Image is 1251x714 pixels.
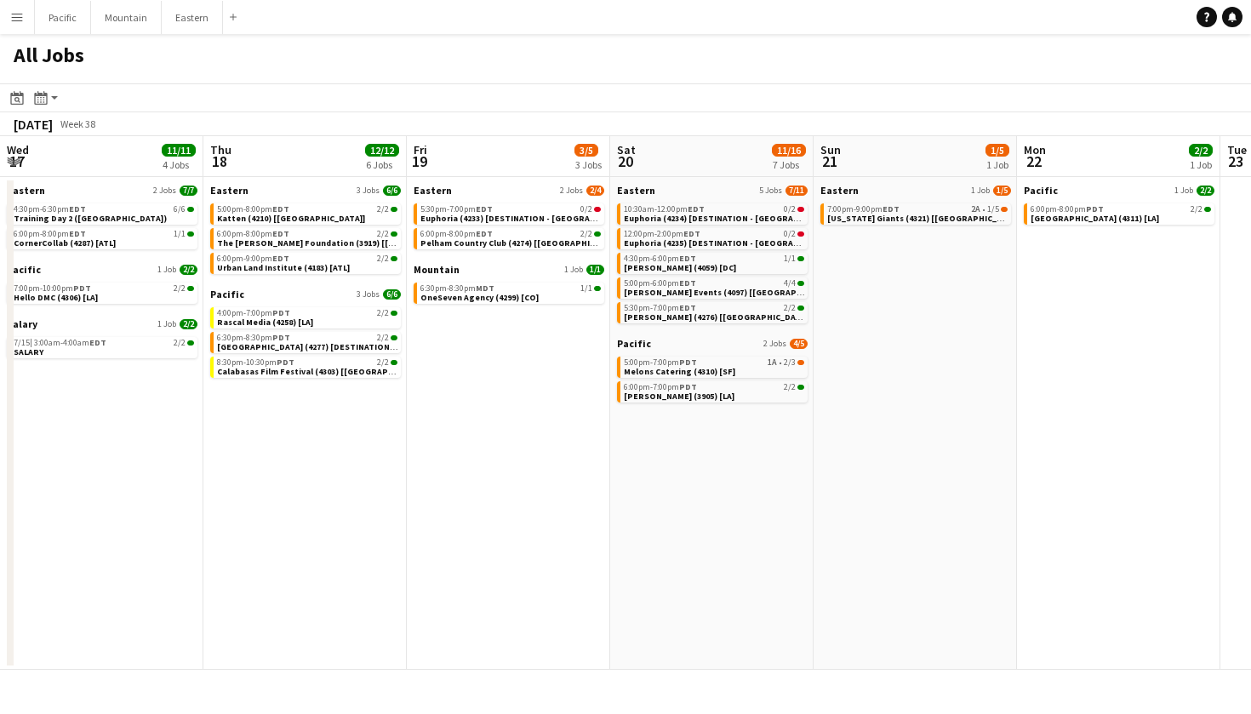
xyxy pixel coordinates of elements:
span: 2 Jobs [560,186,583,196]
div: [DATE] [14,116,53,133]
a: 7:00pm-10:00pmPDT2/2Hello DMC (4306) [LA] [14,283,194,302]
span: EDT [272,228,289,239]
span: Thu [210,142,231,157]
span: EDT [679,277,696,288]
div: 6 Jobs [366,158,398,171]
span: Pelham Country Club (4274) [NYC] [420,237,625,248]
span: 1/5 [985,144,1009,157]
span: 1/5 [993,186,1011,196]
span: 2/2 [391,207,397,212]
span: EDT [679,253,696,264]
a: Eastern2 Jobs7/7 [7,184,197,197]
span: 1A [768,358,777,367]
span: 4:30pm-6:30pm [14,205,86,214]
span: 2/2 [187,340,194,346]
span: 0/2 [594,207,601,212]
span: 7/7 [180,186,197,196]
span: Melons Catering (4310) [SF] [624,366,735,377]
span: 2 Jobs [153,186,176,196]
a: 7/15|3:00am-4:00amEDT2/2SALARY [14,337,194,357]
span: 2/2 [377,309,389,317]
div: • [827,205,1008,214]
span: 2/3 [797,360,804,365]
span: PDT [679,357,697,368]
a: 5:30pm-7:00pmEDT0/2Euphoria (4233) [DESTINATION - [GEOGRAPHIC_DATA], [GEOGRAPHIC_DATA]] [420,203,601,223]
a: 5:00pm-7:00pmPDT1A•2/3Melons Catering (4310) [SF] [624,357,804,376]
span: 4:30pm-6:00pm [624,254,696,263]
span: The Michael J. Fox Foundation (3919) [NYC] [217,237,473,248]
div: Pacific2 Jobs4/55:00pm-7:00pmPDT1A•2/3Melons Catering (4310) [SF]6:00pm-7:00pmPDT2/2[PERSON_NAME]... [617,337,808,406]
span: 22 [1021,151,1046,171]
span: 2/2 [784,383,796,391]
span: 2/2 [377,230,389,238]
span: Terranea Resort (4311) [LA] [1031,213,1159,224]
a: 6:00pm-9:00pmEDT2/2Urban Land Institute (4183) [ATL] [217,253,397,272]
span: 2/2 [797,385,804,390]
span: 10:30am-12:00pm [624,205,705,214]
span: 2/2 [180,265,197,275]
a: Pacific3 Jobs6/6 [210,288,401,300]
span: Fri [414,142,427,157]
span: 2/2 [1197,186,1214,196]
span: 1/1 [586,265,604,275]
span: 6:00pm-8:00pm [14,230,86,238]
span: 1/1 [187,231,194,237]
a: 4:00pm-7:00pmPDT2/2Rascal Media (4258) [LA] [217,307,397,327]
span: Katten (4210) [NYC] [217,213,365,224]
span: 4/5 [790,339,808,349]
span: 2/2 [1204,207,1211,212]
span: Training Day 2 (DC) [14,213,167,224]
span: 2/2 [391,360,397,365]
span: EDT [69,203,86,214]
span: Rascal Media (4258) [LA] [217,317,313,328]
div: Eastern2 Jobs7/74:30pm-6:30pmEDT6/6Training Day 2 ([GEOGRAPHIC_DATA])6:00pm-8:00pmEDT1/1CornerCol... [7,184,197,263]
span: 2/2 [391,311,397,316]
span: 6:00pm-8:00pm [420,230,493,238]
span: 1/1 [797,256,804,261]
a: Mountain1 Job1/1 [414,263,604,276]
div: Salary1 Job2/27/15|3:00am-4:00amEDT2/2SALARY [7,317,197,362]
span: 6:00pm-8:00pm [1031,205,1104,214]
a: Eastern5 Jobs7/11 [617,184,808,197]
span: 8:30pm-10:30pm [217,358,294,367]
span: 1 Job [157,319,176,329]
span: Hello DMC (4306) [LA] [14,292,98,303]
span: 2/2 [391,256,397,261]
span: MDT [476,283,494,294]
a: 6:00pm-8:00pmEDT1/1CornerCollab (4287) [ATL] [14,228,194,248]
span: EDT [683,228,700,239]
span: 2/2 [187,286,194,291]
a: 5:30pm-7:00pmEDT2/2[PERSON_NAME] (4276) [[GEOGRAPHIC_DATA]] [624,302,804,322]
span: New York Giants (4321) [NYC] [827,213,1023,224]
span: 1/1 [580,284,592,293]
span: Pacific [210,288,244,300]
span: 2/2 [377,358,389,367]
span: Eastern [617,184,655,197]
div: Pacific1 Job2/26:00pm-8:00pmPDT2/2[GEOGRAPHIC_DATA] (4311) [LA] [1024,184,1214,228]
span: Eastern [414,184,452,197]
span: Tue [1227,142,1247,157]
span: 3:00am-4:00am [34,339,106,347]
span: 6:00pm-7:00pm [624,383,697,391]
span: 11/11 [162,144,196,157]
span: 6/6 [187,207,194,212]
span: 21 [818,151,841,171]
span: 5 Jobs [759,186,782,196]
span: Shannon Leahy Events (4097) [NYC] [624,287,841,298]
span: Mon [1024,142,1046,157]
span: 2/2 [180,319,197,329]
div: Pacific3 Jobs6/64:00pm-7:00pmPDT2/2Rascal Media (4258) [LA]6:30pm-8:30pmPDT2/2[GEOGRAPHIC_DATA] (... [210,288,401,381]
span: 4/4 [797,281,804,286]
span: Pacific [617,337,651,350]
span: 2/2 [377,254,389,263]
span: 3 Jobs [357,289,380,300]
span: EDT [688,203,705,214]
span: 6:30pm-8:30pm [217,334,290,342]
div: Eastern1 Job1/57:00pm-9:00pmEDT2A•1/5[US_STATE] Giants (4321) [[GEOGRAPHIC_DATA]] [820,184,1011,228]
span: PDT [277,357,294,368]
div: Eastern2 Jobs2/45:30pm-7:00pmEDT0/2Euphoria (4233) [DESTINATION - [GEOGRAPHIC_DATA], [GEOGRAPHIC_... [414,184,604,263]
span: CornerCollab (4287) [ATL] [14,237,116,248]
a: Eastern1 Job1/5 [820,184,1011,197]
span: 5:00pm-6:00pm [624,279,696,288]
span: Wed [7,142,29,157]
